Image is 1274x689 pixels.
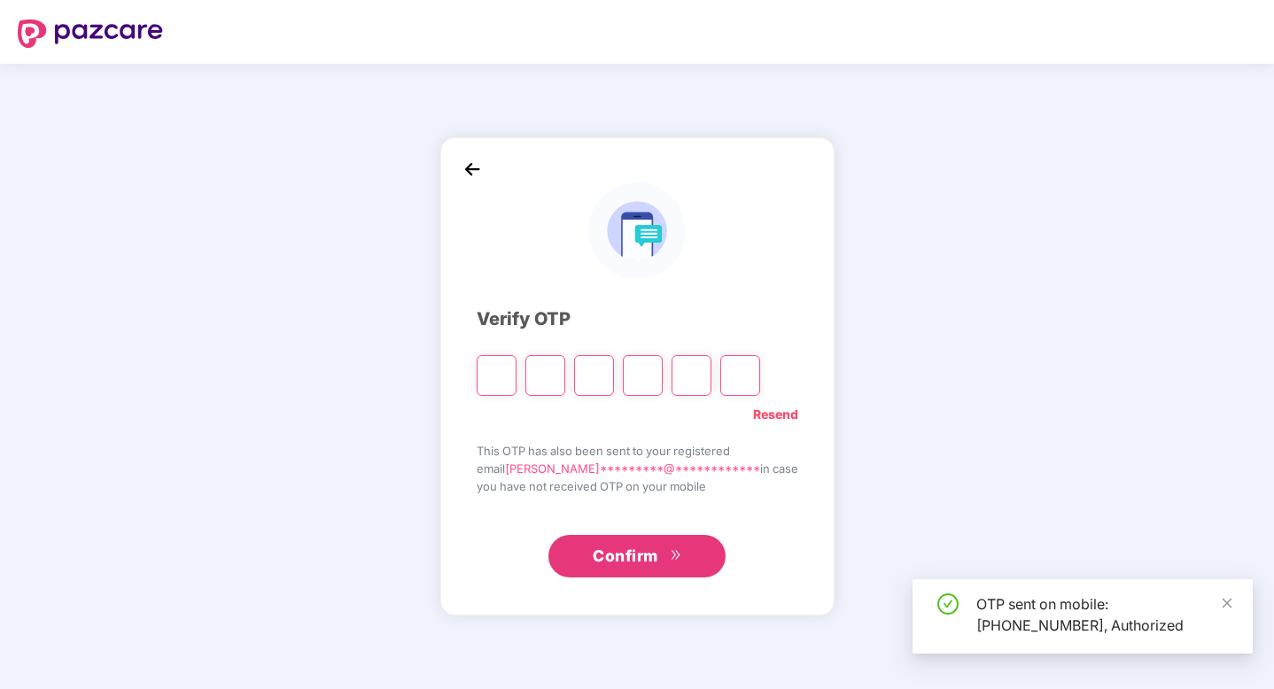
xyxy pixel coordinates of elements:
[477,477,798,495] span: you have not received OTP on your mobile
[593,544,658,569] span: Confirm
[459,156,486,182] img: back_icon
[623,355,663,396] input: Digit 4
[477,355,517,396] input: Please enter verification code. Digit 1
[477,442,798,460] span: This OTP has also been sent to your registered
[574,355,614,396] input: Digit 3
[670,549,681,563] span: double-right
[588,182,685,279] img: logo
[477,306,798,333] div: Verify OTP
[937,593,959,615] span: check-circle
[548,535,726,577] button: Confirmdouble-right
[525,355,565,396] input: Digit 2
[720,355,760,396] input: Digit 6
[477,460,798,477] span: email in case
[672,355,711,396] input: Digit 5
[18,19,163,48] img: logo
[753,405,798,424] a: Resend
[1221,597,1233,609] span: close
[976,593,1231,636] div: OTP sent on mobile: [PHONE_NUMBER], Authorized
